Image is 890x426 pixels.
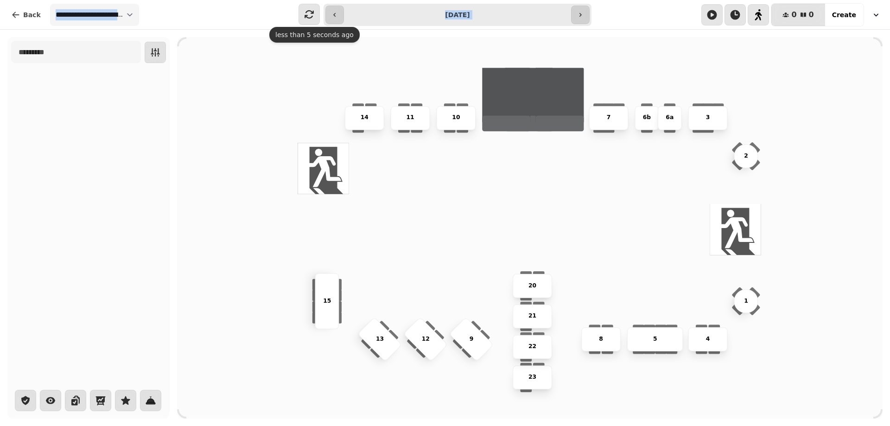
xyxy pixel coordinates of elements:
[744,297,748,305] p: 1
[832,12,856,18] span: Create
[771,4,825,26] button: 00
[469,335,473,343] p: 9
[4,4,48,26] button: Back
[791,11,796,19] span: 0
[653,335,657,343] p: 5
[607,114,611,122] p: 7
[643,114,651,122] p: 6b
[528,281,536,290] p: 20
[452,114,460,122] p: 10
[706,114,710,122] p: 3
[809,11,814,19] span: 0
[706,335,710,343] p: 4
[269,27,360,43] div: less than 5 seconds ago
[361,114,369,122] p: 14
[376,335,384,343] p: 13
[528,343,536,351] p: 22
[323,297,331,305] p: 15
[666,114,674,122] p: 6a
[744,152,748,160] p: 2
[407,114,414,122] p: 11
[421,335,429,343] p: 12
[528,373,536,382] p: 23
[528,312,536,321] p: 21
[825,4,864,26] button: Create
[23,12,41,18] span: Back
[599,335,603,343] p: 8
